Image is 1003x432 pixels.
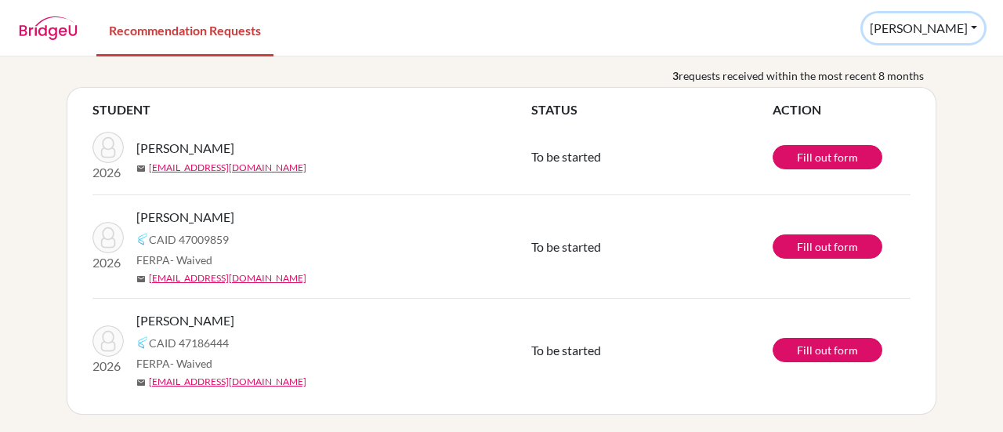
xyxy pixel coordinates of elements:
span: CAID 47009859 [149,231,229,248]
span: requests received within the most recent 8 months [679,67,924,84]
p: 2026 [92,253,124,272]
img: Common App logo [136,233,149,245]
p: 2026 [92,357,124,376]
span: mail [136,164,146,173]
span: [PERSON_NAME] [136,208,234,227]
span: To be started [531,343,601,358]
img: Fiabane, Melina [92,325,124,357]
span: To be started [531,149,601,164]
a: [EMAIL_ADDRESS][DOMAIN_NAME] [149,375,306,389]
th: STATUS [531,100,773,119]
a: Recommendation Requests [96,2,273,56]
span: To be started [531,239,601,254]
span: mail [136,378,146,387]
th: ACTION [773,100,911,119]
span: CAID 47186444 [149,335,229,351]
img: Andrade, Maya [92,222,124,253]
a: Fill out form [773,145,882,169]
a: Fill out form [773,338,882,362]
a: Fill out form [773,234,882,259]
span: [PERSON_NAME] [136,139,234,158]
img: Common App logo [136,336,149,349]
a: [EMAIL_ADDRESS][DOMAIN_NAME] [149,271,306,285]
span: - Waived [170,253,212,267]
span: FERPA [136,355,212,372]
p: 2026 [92,163,124,182]
span: [PERSON_NAME] [136,311,234,330]
b: 3 [672,67,679,84]
span: FERPA [136,252,212,268]
a: [EMAIL_ADDRESS][DOMAIN_NAME] [149,161,306,175]
img: Bergallo, Ignacio [92,132,124,163]
span: - Waived [170,357,212,370]
th: STUDENT [92,100,531,119]
span: mail [136,274,146,284]
img: BridgeU logo [19,16,78,40]
button: [PERSON_NAME] [863,13,984,43]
